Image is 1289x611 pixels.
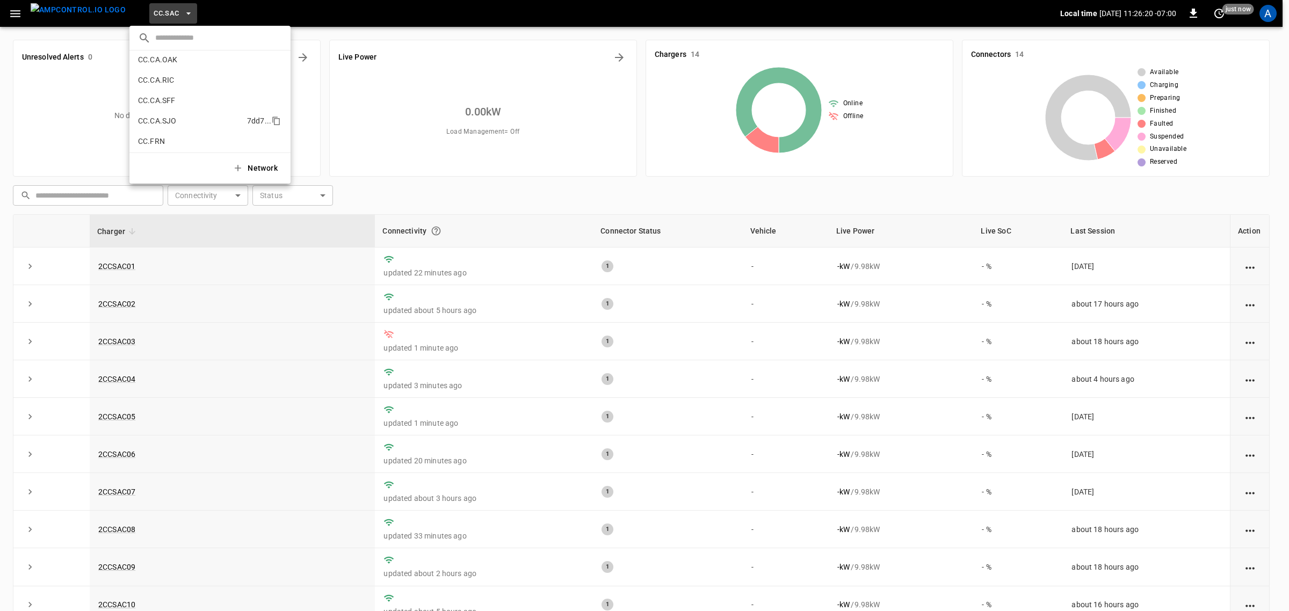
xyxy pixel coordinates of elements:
div: copy [271,114,283,127]
button: Network [226,157,286,179]
p: CC.CA.SJO [138,115,243,126]
p: CC.CA.RIC [138,75,243,85]
p: CC.CA.OAK [138,54,243,65]
p: CC.FRN [138,136,244,147]
p: CC.CA.SFF [138,95,244,106]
